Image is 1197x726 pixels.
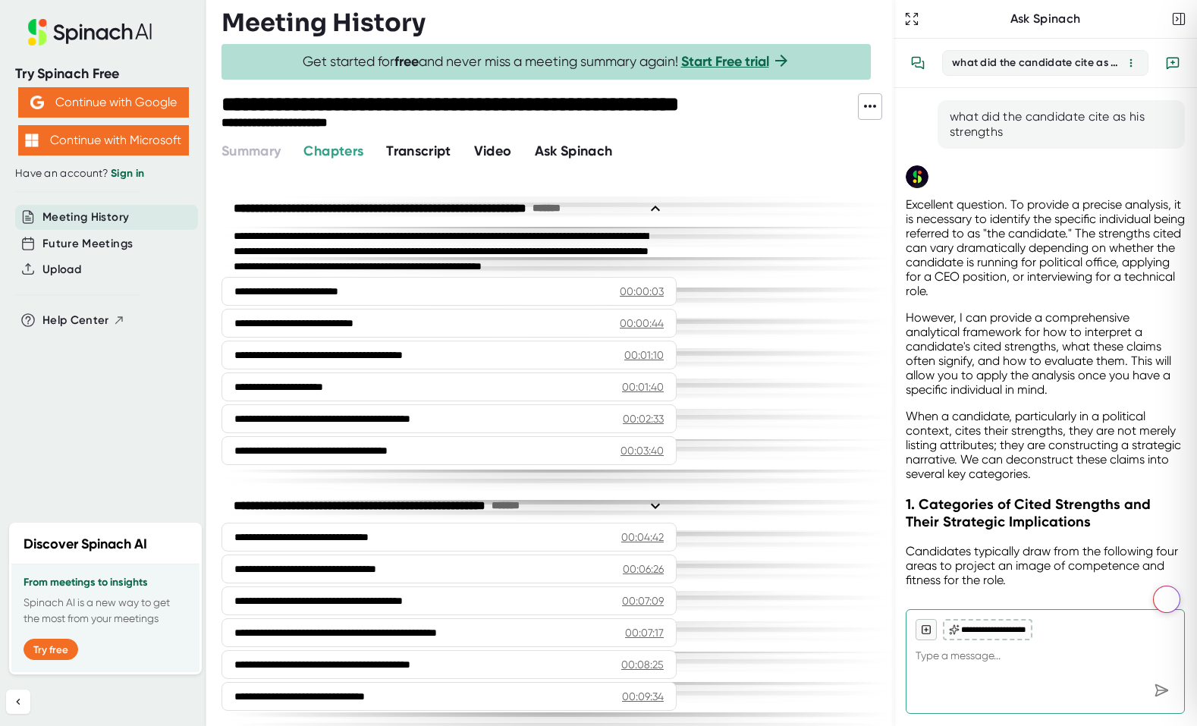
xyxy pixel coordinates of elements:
div: 00:04:42 [621,530,664,545]
div: 00:03:40 [620,443,664,458]
button: Summary [221,141,281,162]
span: Transcript [386,143,451,159]
a: Sign in [111,167,144,180]
div: 00:01:10 [624,347,664,363]
a: Start Free trial [681,53,769,70]
div: 00:01:40 [622,379,664,394]
span: Get started for and never miss a meeting summary again! [303,53,790,71]
span: Summary [221,143,281,159]
div: 00:07:17 [625,625,664,640]
span: Help Center [42,312,109,329]
div: 00:07:09 [622,593,664,608]
button: Expand to Ask Spinach page [901,8,922,30]
span: Ask Spinach [535,143,613,159]
button: Close conversation sidebar [1168,8,1189,30]
div: Have an account? [15,167,191,181]
div: 00:00:03 [620,284,664,299]
button: Continue with Microsoft [18,125,189,156]
button: Video [474,141,512,162]
div: 00:09:34 [622,689,664,704]
div: 00:02:33 [623,411,664,426]
h2: Discover Spinach AI [24,534,147,555]
button: Try free [24,639,78,660]
button: Help Center [42,312,125,329]
h3: Meeting History [221,8,426,37]
b: free [394,53,419,70]
div: Ask Spinach [922,11,1168,27]
span: Video [474,143,512,159]
p: When a candidate, particularly in a political context, cites their strengths, they are not merely... [906,409,1185,481]
div: what did the candidate cite as his strengths [950,109,1173,140]
div: what did the candidate cite as his strengths [952,56,1123,70]
button: Ask Spinach [535,141,613,162]
p: Candidates typically draw from the following four areas to project an image of competence and fit... [906,544,1185,587]
img: Aehbyd4JwY73AAAAAElFTkSuQmCC [30,96,44,109]
button: View conversation history [903,48,933,78]
button: New conversation [1158,48,1188,78]
div: 00:00:44 [620,316,664,331]
span: Chapters [303,143,363,159]
div: Send message [1148,677,1175,704]
div: 00:06:26 [623,561,664,577]
p: However, I can provide a comprehensive analytical framework for how to interpret a candidate's ci... [906,310,1185,397]
p: Spinach AI is a new way to get the most from your meetings [24,595,187,627]
h3: From meetings to insights [24,577,187,589]
div: Try Spinach Free [15,65,191,83]
button: Continue with Google [18,87,189,118]
button: Chapters [303,141,363,162]
h3: 1. Categories of Cited Strengths and Their Strategic Implications [906,495,1185,530]
div: 00:08:25 [621,657,664,672]
button: Future Meetings [42,235,133,253]
p: Excellent question. To provide a precise analysis, it is necessary to identify the specific indiv... [906,197,1185,298]
button: Meeting History [42,209,129,226]
button: Collapse sidebar [6,690,30,714]
button: Upload [42,261,81,278]
button: Transcript [386,141,451,162]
